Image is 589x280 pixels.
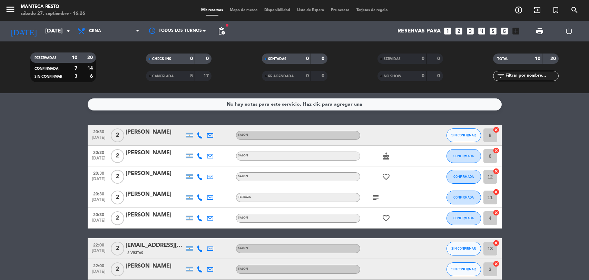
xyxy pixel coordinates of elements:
[126,262,184,271] div: [PERSON_NAME]
[90,269,107,277] span: [DATE]
[111,149,124,163] span: 2
[453,195,474,199] span: CONFIRMADA
[446,191,481,204] button: CONFIRMADA
[89,29,101,33] span: Cena
[152,75,174,78] span: CANCELADA
[111,262,124,276] span: 2
[87,55,94,60] strong: 20
[90,190,107,197] span: 20:30
[397,28,441,35] span: Reservas para
[422,74,424,78] strong: 0
[451,247,476,250] span: SIN CONFIRMAR
[90,261,107,269] span: 22:00
[90,148,107,156] span: 20:30
[535,56,540,61] strong: 10
[21,3,85,10] div: Manteca Resto
[451,133,476,137] span: SIN CONFIRMAR
[21,10,85,17] div: sábado 27. septiembre - 16:26
[322,74,326,78] strong: 0
[533,6,541,14] i: exit_to_app
[446,262,481,276] button: SIN CONFIRMAR
[238,175,248,178] span: SALON
[554,21,584,41] div: LOG OUT
[217,27,226,35] span: pending_actions
[238,268,248,270] span: SALON
[497,57,508,61] span: TOTAL
[5,4,16,15] i: menu
[126,148,184,157] div: [PERSON_NAME]
[111,191,124,204] span: 2
[226,8,261,12] span: Mapa de mesas
[570,6,579,14] i: search
[493,189,500,195] i: cancel
[493,168,500,175] i: cancel
[446,211,481,225] button: CONFIRMADA
[422,56,424,61] strong: 0
[261,8,294,12] span: Disponibilidad
[322,56,326,61] strong: 0
[353,8,391,12] span: Tarjetas de regalo
[493,240,500,247] i: cancel
[382,214,390,222] i: favorite_border
[206,56,210,61] strong: 0
[90,169,107,177] span: 20:30
[111,170,124,184] span: 2
[227,100,362,108] div: No hay notas para este servicio. Haz clic para agregar una
[493,260,500,267] i: cancel
[382,152,390,160] i: cake
[477,27,486,36] i: looks_4
[384,57,401,61] span: SERVIDAS
[382,173,390,181] i: favorite_border
[437,56,441,61] strong: 0
[198,8,226,12] span: Mis reservas
[497,72,505,80] i: filter_list
[75,74,77,79] strong: 3
[306,56,309,61] strong: 0
[190,74,193,78] strong: 5
[35,67,58,70] span: CONFIRMADA
[454,27,463,36] i: looks_two
[238,247,248,250] span: SALON
[500,27,509,36] i: looks_6
[446,242,481,255] button: SIN CONFIRMAR
[90,249,107,257] span: [DATE]
[90,218,107,226] span: [DATE]
[90,210,107,218] span: 20:30
[152,57,171,61] span: CHECK INS
[511,27,520,36] i: add_box
[127,250,143,256] span: 2 Visitas
[126,211,184,220] div: [PERSON_NAME]
[238,134,248,136] span: SALON
[87,66,94,71] strong: 14
[75,66,77,71] strong: 7
[294,8,327,12] span: Lista de Espera
[90,135,107,143] span: [DATE]
[90,127,107,135] span: 20:30
[111,242,124,255] span: 2
[466,27,475,36] i: looks_3
[443,27,452,36] i: looks_one
[446,170,481,184] button: CONFIRMADA
[126,190,184,199] div: [PERSON_NAME]
[35,75,62,78] span: SIN CONFIRMAR
[90,241,107,249] span: 22:00
[306,74,309,78] strong: 0
[111,128,124,142] span: 2
[453,216,474,220] span: CONFIRMADA
[126,169,184,178] div: [PERSON_NAME]
[238,154,248,157] span: SALON
[514,6,523,14] i: add_circle_outline
[126,241,184,250] div: [EMAIL_ADDRESS][DOMAIN_NAME]
[111,211,124,225] span: 2
[5,23,42,39] i: [DATE]
[493,209,500,216] i: cancel
[536,27,544,35] span: print
[268,57,286,61] span: SENTADAS
[268,75,294,78] span: RE AGENDADA
[238,196,251,199] span: TERRAZA
[489,27,498,36] i: looks_5
[35,56,57,60] span: RESERVADAS
[90,177,107,185] span: [DATE]
[190,56,193,61] strong: 0
[437,74,441,78] strong: 0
